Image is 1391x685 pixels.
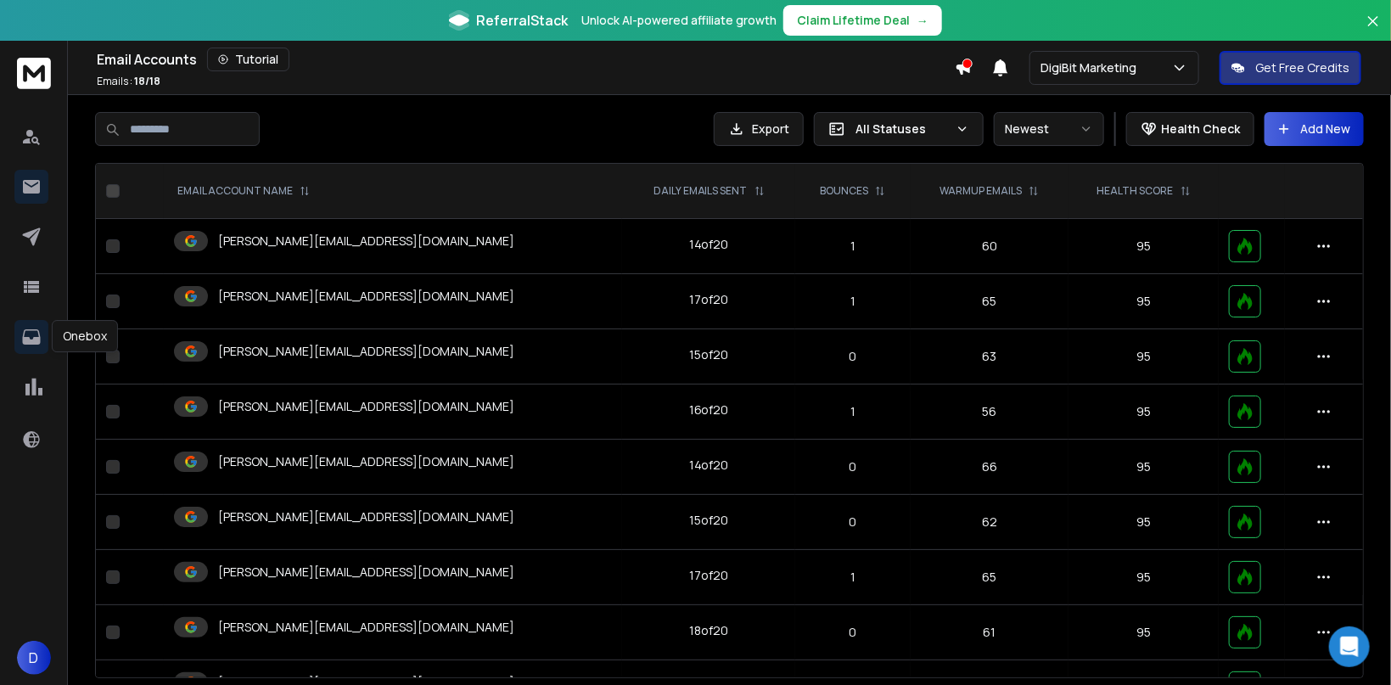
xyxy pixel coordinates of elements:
td: 95 [1068,550,1219,605]
p: Get Free Credits [1255,59,1349,76]
div: 14 of 20 [689,236,729,253]
p: 1 [805,569,900,586]
span: ReferralStack [476,10,568,31]
span: 18 / 18 [134,74,160,88]
p: BOUNCES [820,184,868,198]
p: Emails : [97,75,160,88]
p: 1 [805,238,900,255]
div: Email Accounts [97,48,955,71]
td: 61 [911,605,1068,660]
td: 95 [1068,274,1219,329]
button: Claim Lifetime Deal→ [783,5,942,36]
td: 65 [911,274,1068,329]
p: 1 [805,403,900,420]
p: Health Check [1161,121,1240,138]
td: 62 [911,495,1068,550]
td: 95 [1068,605,1219,660]
td: 95 [1068,329,1219,385]
button: Export [714,112,804,146]
div: 18 of 20 [689,622,728,639]
div: 17 of 20 [689,567,728,584]
button: Close banner [1362,10,1384,51]
span: → [917,12,928,29]
div: Onebox [52,320,118,352]
p: [PERSON_NAME][EMAIL_ADDRESS][DOMAIN_NAME] [218,453,514,470]
td: 95 [1068,219,1219,274]
td: 65 [911,550,1068,605]
td: 95 [1068,385,1219,440]
div: Open Intercom Messenger [1329,626,1370,667]
div: 14 of 20 [689,457,729,474]
button: Get Free Credits [1220,51,1361,85]
p: [PERSON_NAME][EMAIL_ADDRESS][DOMAIN_NAME] [218,564,514,581]
p: [PERSON_NAME][EMAIL_ADDRESS][DOMAIN_NAME] [218,343,514,360]
div: 16 of 20 [689,401,729,418]
p: WARMUP EMAILS [939,184,1022,198]
button: Health Check [1126,112,1254,146]
p: 0 [805,458,900,475]
p: Unlock AI-powered affiliate growth [581,12,777,29]
div: 17 of 20 [689,291,728,308]
p: DigiBit Marketing [1040,59,1143,76]
div: 15 of 20 [689,346,728,363]
p: 1 [805,293,900,310]
button: D [17,641,51,675]
button: Tutorial [207,48,289,71]
p: [PERSON_NAME][EMAIL_ADDRESS][DOMAIN_NAME] [218,508,514,525]
p: [PERSON_NAME][EMAIL_ADDRESS][DOMAIN_NAME] [218,398,514,415]
div: 15 of 20 [689,512,728,529]
td: 66 [911,440,1068,495]
p: [PERSON_NAME][EMAIL_ADDRESS][DOMAIN_NAME] [218,619,514,636]
button: Newest [994,112,1104,146]
p: DAILY EMAILS SENT [653,184,748,198]
td: 95 [1068,440,1219,495]
button: Add New [1265,112,1364,146]
p: 0 [805,514,900,531]
p: 0 [805,624,900,641]
td: 63 [911,329,1068,385]
div: EMAIL ACCOUNT NAME [177,184,310,198]
td: 56 [911,385,1068,440]
td: 95 [1068,495,1219,550]
p: All Statuses [855,121,949,138]
p: [PERSON_NAME][EMAIL_ADDRESS][DOMAIN_NAME] [218,288,514,305]
td: 60 [911,219,1068,274]
p: HEALTH SCORE [1097,184,1174,198]
p: [PERSON_NAME][EMAIL_ADDRESS][DOMAIN_NAME] [218,233,514,250]
p: 0 [805,348,900,365]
